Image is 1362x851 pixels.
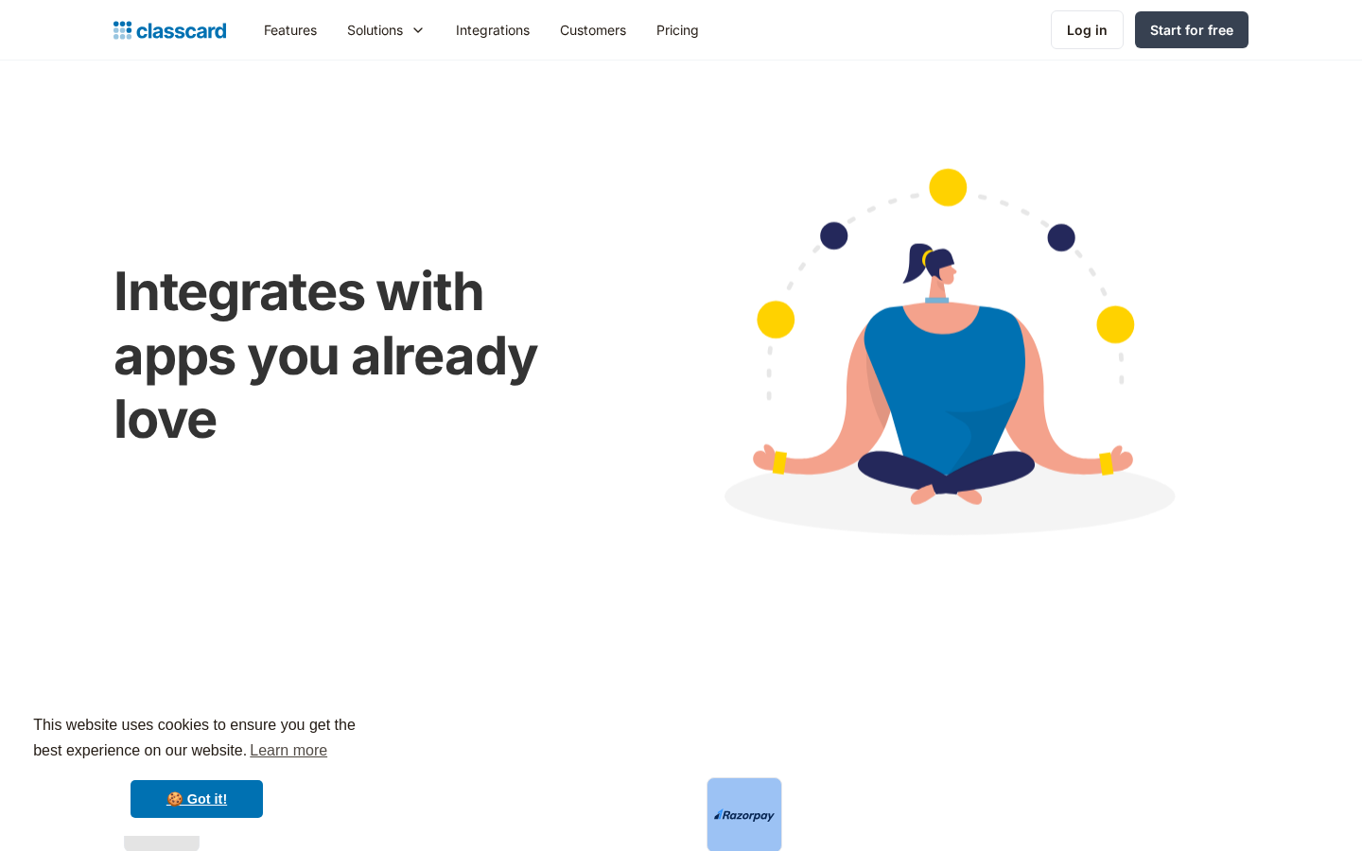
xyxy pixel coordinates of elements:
[113,17,226,43] a: home
[545,9,641,51] a: Customers
[1135,11,1248,48] a: Start for free
[441,9,545,51] a: Integrations
[347,20,403,40] div: Solutions
[642,132,1248,586] img: Cartoon image showing connected apps
[131,780,263,818] a: dismiss cookie message
[1150,20,1233,40] div: Start for free
[33,714,360,765] span: This website uses cookies to ensure you get the best experience on our website.
[641,9,714,51] a: Pricing
[113,260,604,451] h1: Integrates with apps you already love
[1067,20,1108,40] div: Log in
[249,9,332,51] a: Features
[332,9,441,51] div: Solutions
[714,808,775,822] img: Razorpay
[247,737,330,765] a: learn more about cookies
[1051,10,1124,49] a: Log in
[15,696,378,836] div: cookieconsent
